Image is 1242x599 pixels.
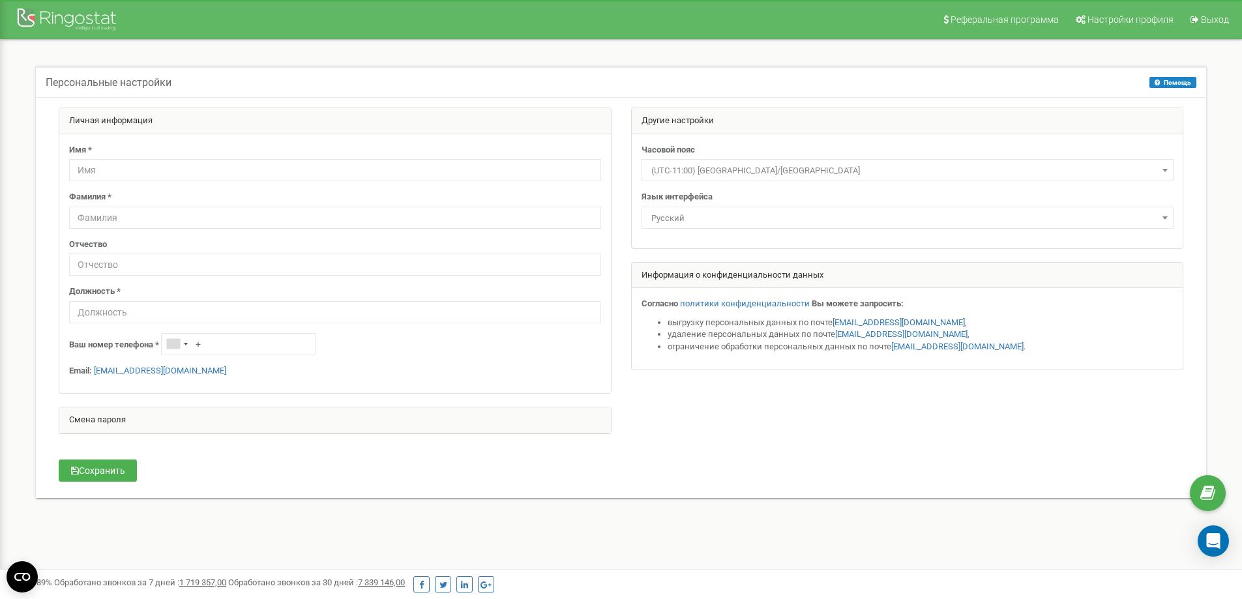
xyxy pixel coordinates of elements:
input: Имя [69,159,601,181]
span: Обработано звонков за 7 дней : [54,577,226,587]
span: Выход [1201,14,1229,25]
h5: Персональные настройки [46,77,171,89]
div: Другие настройки [632,108,1183,134]
div: Информация о конфиденциальности данных [632,263,1183,289]
div: Open Intercom Messenger [1198,525,1229,557]
button: Помощь [1149,77,1196,88]
a: [EMAIL_ADDRESS][DOMAIN_NAME] [891,342,1024,351]
u: 7 339 146,00 [358,577,405,587]
label: Отчество [69,239,107,251]
span: Русский [642,207,1174,229]
span: Русский [646,209,1169,227]
label: Язык интерфейса [642,191,713,203]
label: Имя * [69,144,92,156]
a: [EMAIL_ADDRESS][DOMAIN_NAME] [94,366,226,375]
li: ограничение обработки персональных данных по почте . [668,341,1174,353]
a: [EMAIL_ADDRESS][DOMAIN_NAME] [835,329,968,339]
button: Open CMP widget [7,561,38,592]
span: (UTC-11:00) Pacific/Midway [642,159,1174,181]
span: Обработано звонков за 30 дней : [228,577,405,587]
span: Реферальная программа [951,14,1059,25]
div: Telephone country code [162,334,192,355]
label: Часовой пояс [642,144,695,156]
u: 1 719 357,00 [179,577,226,587]
li: удаление персональных данных по почте , [668,329,1174,341]
input: Отчество [69,254,601,276]
a: [EMAIL_ADDRESS][DOMAIN_NAME] [833,317,965,327]
span: Настройки профиля [1087,14,1174,25]
a: политики конфиденциальности [680,299,810,308]
input: +1-800-555-55-55 [161,333,316,355]
label: Ваш номер телефона * [69,339,159,351]
input: Фамилия [69,207,601,229]
label: Должность * [69,285,121,298]
span: (UTC-11:00) Pacific/Midway [646,162,1169,180]
button: Сохранить [59,460,137,482]
label: Фамилия * [69,191,111,203]
strong: Email: [69,366,92,375]
li: выгрузку персональных данных по почте , [668,317,1174,329]
strong: Вы можете запросить: [812,299,904,308]
div: Смена пароля [59,407,611,433]
input: Должность [69,301,601,323]
div: Личная информация [59,108,611,134]
strong: Согласно [642,299,678,308]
